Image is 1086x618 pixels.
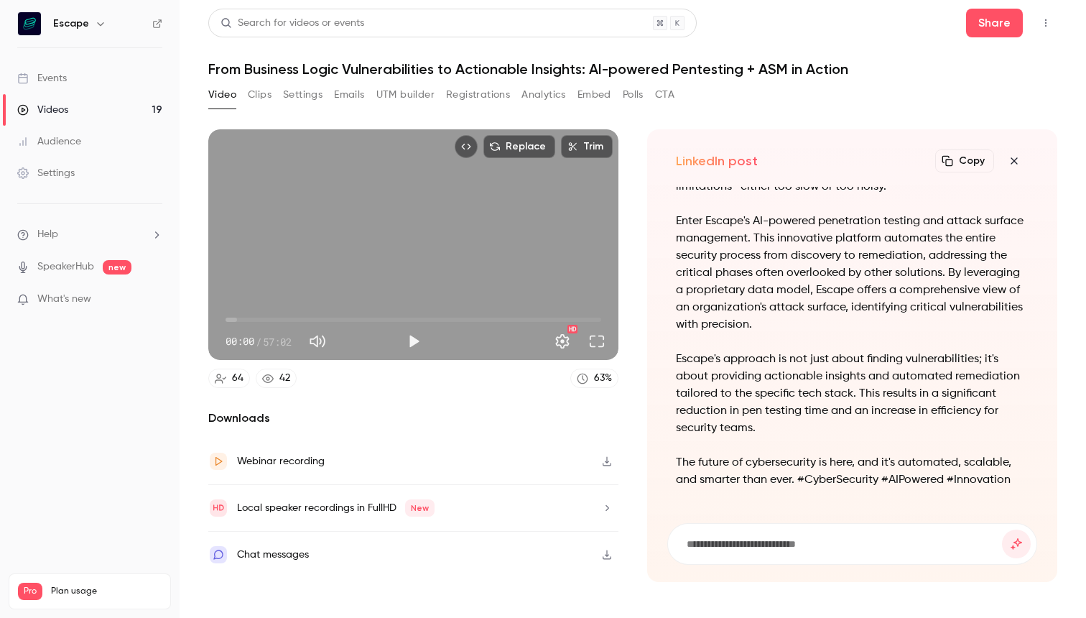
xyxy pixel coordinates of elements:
[283,83,322,106] button: Settings
[676,351,1029,437] p: Escape's approach is not just about finding vulnerabilities; it's about providing actionable insi...
[594,371,612,386] div: 63 %
[53,17,89,31] h6: Escape
[279,371,290,386] div: 42
[248,83,271,106] button: Clips
[483,135,555,158] button: Replace
[399,327,428,356] button: Play
[1034,11,1057,34] button: Top Bar Actions
[208,369,250,388] a: 64
[676,152,758,170] h2: LinkedIn post
[145,293,162,306] iframe: Noticeable Trigger
[577,83,611,106] button: Embed
[455,135,478,158] button: Embed video
[51,586,162,597] span: Plan usage
[208,83,236,106] button: Video
[256,369,297,388] a: 42
[263,334,292,349] span: 57:02
[237,499,435,517] div: Local speaker recordings in FullHD
[17,103,68,117] div: Videos
[935,149,994,172] button: Copy
[256,334,261,349] span: /
[37,292,91,307] span: What's new
[37,227,58,242] span: Help
[548,327,577,356] button: Settings
[17,71,67,86] div: Events
[676,454,1029,489] p: The future of cybersecurity is here, and it's automated, scalable, and smarter than ever. #CyberS...
[570,369,618,388] a: 63%
[561,135,613,158] button: Trim
[521,83,566,106] button: Analytics
[208,60,1057,78] h1: From Business Logic Vulnerabilities to Actionable Insights: AI-powered Pentesting + ASM in Action
[103,260,131,275] span: new
[226,334,254,349] span: 00:00
[676,213,1029,333] p: Enter Escape's AI-powered penetration testing and attack surface management. This innovative plat...
[232,371,243,386] div: 64
[17,134,81,149] div: Audience
[17,166,75,180] div: Settings
[18,12,41,35] img: Escape
[405,499,435,517] span: New
[226,334,292,349] div: 00:00
[221,16,364,31] div: Search for videos or events
[376,83,435,106] button: UTM builder
[583,327,611,356] button: Full screen
[446,83,510,106] button: Registrations
[303,327,332,356] button: Mute
[334,83,364,106] button: Emails
[17,227,162,242] li: help-dropdown-opener
[655,83,674,106] button: CTA
[37,259,94,275] a: SpeakerHub
[18,583,42,600] span: Pro
[966,9,1023,37] button: Share
[237,546,309,563] div: Chat messages
[567,325,577,333] div: HD
[237,453,325,470] div: Webinar recording
[208,410,618,427] h2: Downloads
[623,83,644,106] button: Polls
